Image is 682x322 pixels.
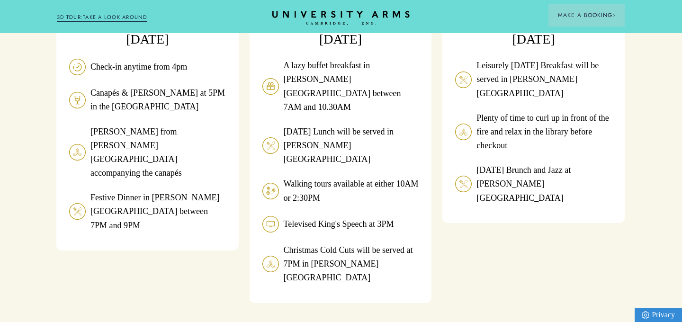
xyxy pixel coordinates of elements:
p: [DATE] Lunch will be served in [PERSON_NAME][GEOGRAPHIC_DATA] [284,125,419,166]
p: Leisurely [DATE] Breakfast will be served in [PERSON_NAME][GEOGRAPHIC_DATA] [476,59,612,100]
button: Make a BookingArrow icon [548,4,625,27]
img: image-d00ca5e1ffb7cb1b4e665a2a0cfff822135826a3-36x36-svg [262,216,279,233]
h3: [DATE] [69,30,226,48]
img: Arrow icon [612,14,616,17]
p: [PERSON_NAME] from [PERSON_NAME][GEOGRAPHIC_DATA] accompanying the canapés [90,125,226,180]
img: image-8cd220cb6bd37099a561386b53d57f73054b7aa0-36x36-svg [455,124,472,140]
img: image-d5dbfeae6fa4c3be420f23de744ec97b9c5ebc44-36x36-svg [69,203,86,220]
p: [DATE] Brunch and Jazz at [PERSON_NAME][GEOGRAPHIC_DATA] [476,163,612,205]
p: Festive Dinner in [PERSON_NAME][GEOGRAPHIC_DATA] between 7PM and 9PM [90,191,226,232]
img: image-d5dbfeae6fa4c3be420f23de744ec97b9c5ebc44-36x36-svg [262,137,279,154]
p: Canapés & [PERSON_NAME] at 5PM in the [GEOGRAPHIC_DATA] [90,86,226,114]
p: Televised King's Speech at 3PM [284,217,394,231]
p: Plenty of time to curl up in front of the fire and relax in the library before checkout [476,111,612,152]
img: image-8cd220cb6bd37099a561386b53d57f73054b7aa0-36x36-svg [262,256,279,272]
h3: [DATE] [262,30,419,48]
img: image-cda7361c639c20e2969c5bdda8424c9e45f86fb5-70x70-svg [69,59,86,75]
a: Home [272,11,410,26]
img: image-656e0f87c0304535da388cac5b8903be1cb77f16-36x36-svg [262,183,279,199]
span: Make a Booking [558,11,616,19]
img: image-d5dbfeae6fa4c3be420f23de744ec97b9c5ebc44-36x36-svg [455,72,472,88]
a: Privacy [635,308,682,322]
p: A lazy buffet breakfast in [PERSON_NAME][GEOGRAPHIC_DATA] between 7AM and 10.30AM [284,59,419,114]
h3: [DATE] [455,30,612,48]
a: 3D TOUR:TAKE A LOOK AROUND [57,13,147,22]
img: image-8cd220cb6bd37099a561386b53d57f73054b7aa0-36x36-svg [69,144,86,161]
img: image-e0355f146810a50521a27846860cf744ce7c570b-70x70-svg [69,92,86,108]
p: Walking tours available at either 10AM or 2:30PM [284,177,419,205]
img: image-ba843b72bf4afda4194276c40214bdfc2bf0f12e-70x70-svg [262,78,279,95]
p: Check-in anytime from 4pm [90,60,187,74]
img: image-d5dbfeae6fa4c3be420f23de744ec97b9c5ebc44-36x36-svg [455,176,472,192]
img: Privacy [642,311,649,319]
p: Christmas Cold Cuts will be served at 7PM in [PERSON_NAME][GEOGRAPHIC_DATA] [284,243,419,285]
